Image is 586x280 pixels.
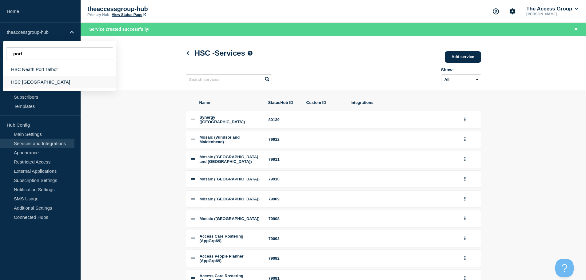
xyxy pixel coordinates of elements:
button: Support [489,5,502,18]
div: HSC [GEOGRAPHIC_DATA] [3,76,116,88]
button: group actions [461,174,469,184]
div: Show: [441,67,481,72]
p: theaccessgroup-hub [7,30,66,35]
span: Mosaic ([GEOGRAPHIC_DATA]) [200,177,260,181]
button: group actions [461,214,469,223]
span: Mosaic ([GEOGRAPHIC_DATA] and [GEOGRAPHIC_DATA]) [200,155,258,164]
span: Access Care Rostering (AppGrp69) [200,234,243,243]
h1: HSC - Services [186,49,253,57]
input: Search services [186,74,272,84]
div: 79911 [269,157,299,162]
div: 79910 [269,177,299,181]
p: [PERSON_NAME] [525,12,579,16]
div: 80139 [269,117,299,122]
button: group actions [461,254,469,263]
span: Synergy ([GEOGRAPHIC_DATA]) [200,115,245,124]
span: Service created successfully! [89,27,149,32]
span: Mosaic (Windsor and Maidenhead) [200,135,240,144]
button: Close banner [572,26,580,33]
a: Add service [445,51,481,63]
p: Primary Hub [87,13,109,17]
span: Mosaic ([GEOGRAPHIC_DATA]) [200,197,260,201]
span: Access People Planner (AppGrp69) [200,254,244,263]
div: 79912 [269,137,299,142]
a: View Status Page [112,13,146,17]
div: 79092 [269,256,299,261]
span: Name [199,100,261,105]
div: 79093 [269,236,299,241]
button: group actions [461,234,469,243]
button: group actions [461,155,469,164]
div: 79908 [269,216,299,221]
select: Archived [441,74,481,84]
button: The Access Group [525,6,579,12]
p: theaccessgroup-hub [87,6,210,13]
span: Integrations [351,100,454,105]
div: 79909 [269,197,299,201]
button: group actions [461,115,469,124]
span: Mosaic ([GEOGRAPHIC_DATA]) [200,216,260,221]
span: StatusHub ID [268,100,299,105]
button: group actions [461,194,469,204]
button: Account settings [506,5,519,18]
iframe: Help Scout Beacon - Open [555,259,574,277]
div: HSC Neath Port Talbot [3,63,116,76]
span: Custom ID [306,100,343,105]
button: group actions [461,135,469,144]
